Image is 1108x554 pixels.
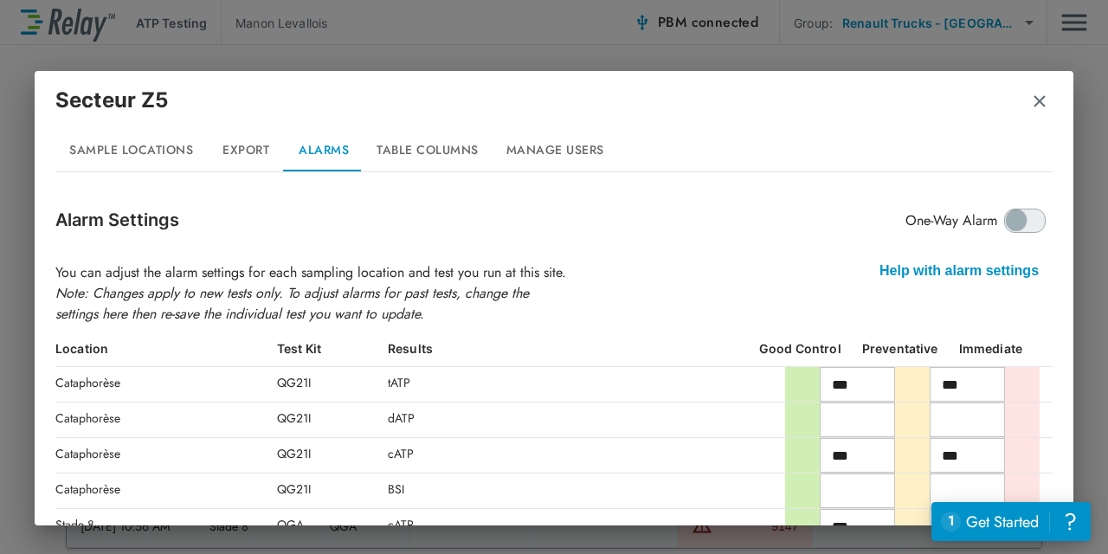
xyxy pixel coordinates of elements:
div: dATP [388,403,720,437]
img: Remove [1031,93,1048,110]
div: Good Control [759,338,841,359]
div: Stade 8 [55,509,277,544]
div: Results [388,338,720,359]
div: Cataphorèse [55,438,277,473]
div: QG21I [277,438,388,473]
div: QG21I [277,473,388,508]
div: QG21I [277,403,388,437]
button: Alarms [285,130,363,171]
div: Location [55,338,277,359]
div: Preventative [862,338,938,359]
div: Cataphorèse [55,403,277,437]
p: You can adjust the alarm settings for each sampling location and test you run at this site. [55,262,1053,325]
div: Test Kit [277,338,388,359]
div: cATP [388,438,720,473]
button: Export [207,130,285,171]
button: Sample Locations [55,130,207,171]
p: Alarm Settings [55,207,179,233]
div: BSI [388,473,720,508]
div: QG21I [277,367,388,402]
button: Table Columns [363,130,493,171]
div: Help with alarm settings [866,257,1053,285]
div: QGA [277,509,388,544]
span: One-Way Alarm [905,210,997,231]
div: tATP [388,367,720,402]
div: Immediate [959,338,1022,359]
div: Cataphorèse [55,367,277,402]
div: Cataphorèse [55,473,277,508]
button: Manage Users [493,130,618,171]
p: Secteur Z5 [55,85,169,116]
em: Note: Changes apply to new tests only. To adjust alarms for past tests, change the settings here ... [55,283,529,324]
iframe: Resource center [931,502,1091,541]
div: cATP [388,509,720,544]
